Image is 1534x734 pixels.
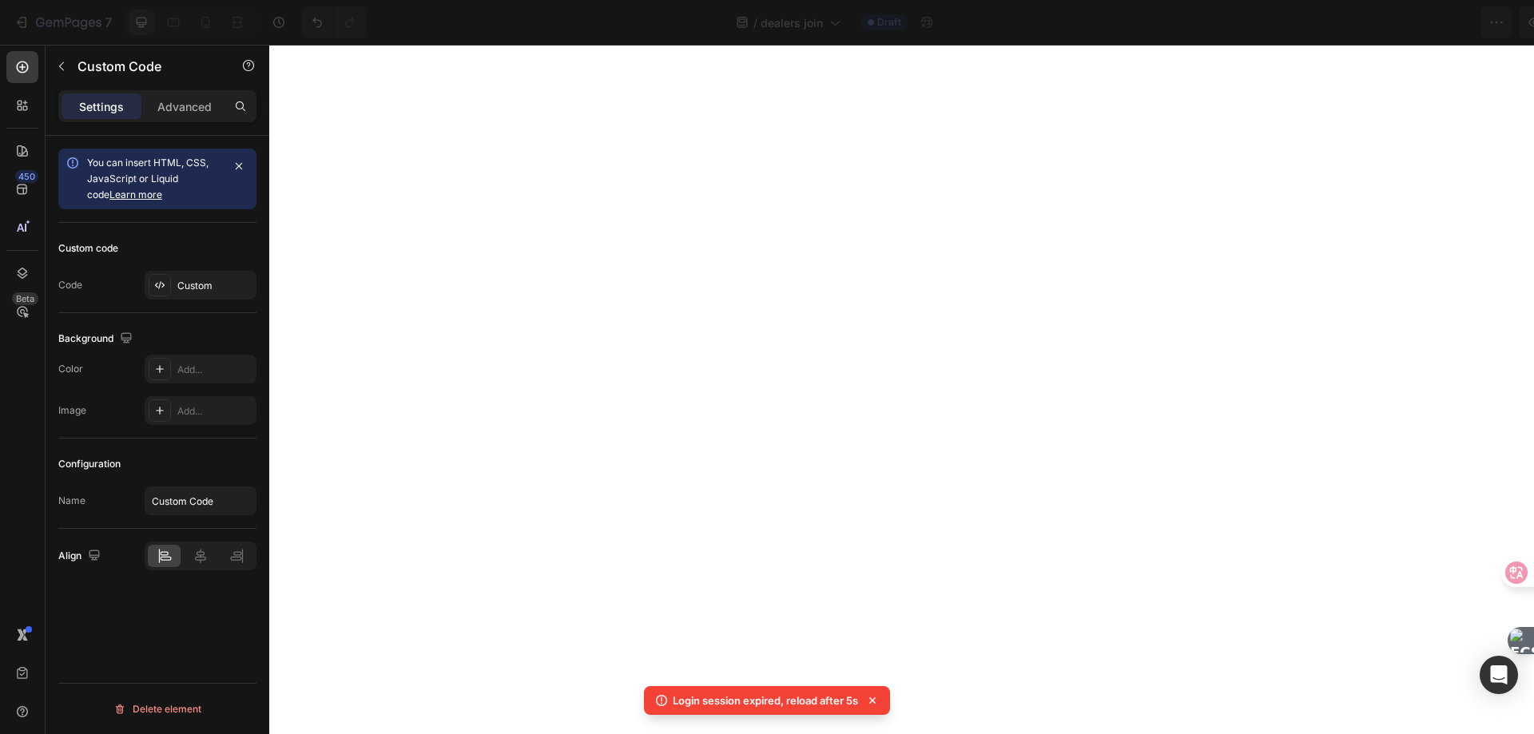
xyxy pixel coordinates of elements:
div: Image [58,403,86,418]
div: Align [58,546,104,567]
span: dealers join [761,14,823,31]
a: Learn more [109,188,162,200]
div: Background [58,328,136,350]
p: Custom Code [77,57,213,76]
div: Name [58,494,85,508]
p: Login session expired, reload after 5s [673,692,858,708]
span: You can insert HTML, CSS, JavaScript or Liquid code [87,157,209,200]
button: Delete element [58,696,256,722]
div: Publish [1441,14,1481,31]
span: Save [1382,16,1409,30]
p: 7 [105,13,112,32]
span: / [753,14,757,31]
button: Publish [1428,6,1495,38]
iframe: Design area [269,45,1534,734]
div: Delete element [113,700,201,719]
div: Undo/Redo [301,6,366,38]
div: Add... [177,363,252,377]
div: 450 [15,170,38,183]
div: Custom [177,279,252,293]
p: Settings [79,98,124,115]
button: 7 [6,6,119,38]
span: Draft [877,15,901,30]
div: Configuration [58,457,121,471]
p: Advanced [157,98,212,115]
div: Beta [12,292,38,305]
div: Color [58,362,83,376]
div: Add... [177,404,252,419]
div: Custom code [58,241,118,256]
div: Code [58,278,82,292]
div: Open Intercom Messenger [1480,656,1518,694]
button: Save [1369,6,1421,38]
